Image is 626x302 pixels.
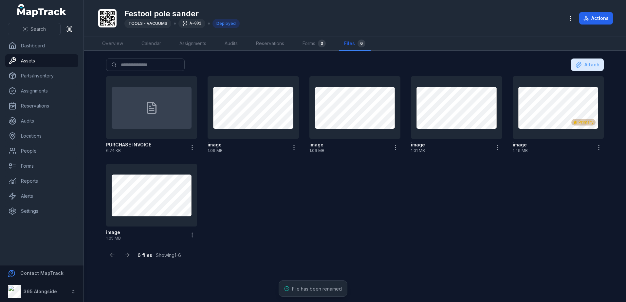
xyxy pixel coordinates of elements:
[318,40,326,47] div: 0
[411,142,425,148] strong: image
[17,4,66,17] a: MapTrack
[212,19,240,28] div: Deployed
[5,39,78,52] a: Dashboard
[5,175,78,188] a: Reports
[106,142,151,148] strong: PURCHASE INVOICE
[513,142,527,148] strong: image
[136,37,166,51] a: Calendar
[5,129,78,143] a: Locations
[5,190,78,203] a: Alerts
[292,286,342,292] span: File has been renamed
[297,37,331,51] a: Forms0
[174,37,212,51] a: Assignments
[251,37,289,51] a: Reservations
[339,37,371,51] a: Files6
[579,12,613,25] button: Actions
[178,19,205,28] div: A-001
[5,114,78,127] a: Audits
[5,205,78,218] a: Settings
[571,59,604,71] button: Attach
[513,148,591,153] span: 1.49 MB
[358,40,365,47] div: 6
[128,21,167,26] span: TOOLS - VACUUMS
[411,148,489,153] span: 1.01 MB
[208,148,286,153] span: 1.09 MB
[97,37,128,51] a: Overview
[208,142,222,148] strong: image
[219,37,243,51] a: Audits
[5,159,78,173] a: Forms
[106,229,120,236] strong: image
[5,144,78,158] a: People
[30,26,46,32] span: Search
[106,148,185,153] span: 6.74 KB
[5,54,78,67] a: Assets
[309,142,323,148] strong: image
[5,99,78,112] a: Reservations
[106,236,185,241] span: 1.05 MB
[5,84,78,97] a: Assignments
[24,289,57,294] strong: 365 Alongside
[571,119,596,126] div: Primary
[20,270,64,276] strong: Contact MapTrack
[8,23,61,35] button: Search
[309,148,388,153] span: 1.09 MB
[138,252,181,258] span: · Showing 1 - 6
[124,8,240,19] h1: Festool pole sander
[5,69,78,82] a: Parts/Inventory
[138,252,152,258] strong: 6 files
